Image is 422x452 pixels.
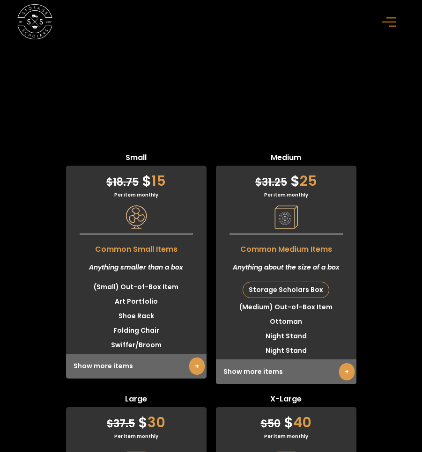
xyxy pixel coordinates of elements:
[66,152,207,166] span: Small
[66,394,207,407] span: Large
[66,338,207,352] li: Swiffer/Broom
[216,407,356,433] div: 40
[261,416,267,431] span: $
[290,171,300,191] span: $
[255,175,287,190] span: 31.25
[216,359,356,384] div: Show more items
[216,191,356,198] div: Per item monthly
[66,191,207,198] div: Per item monthly
[216,152,356,166] span: Medium
[66,294,207,309] li: Art Portfolio
[138,412,148,432] span: $
[142,171,151,191] span: $
[66,166,207,191] div: 15
[66,354,207,379] div: Show more items
[106,175,113,190] span: $
[66,433,207,440] div: Per item monthly
[261,416,281,431] span: 50
[106,175,139,190] span: 18.75
[66,255,207,280] div: Anything smaller than a box
[189,357,205,375] a: +
[243,282,329,298] div: Storage Scholars Box
[125,205,148,229] img: Pricing Category Icon
[216,394,356,407] span: X-Large
[216,239,356,255] span: Common Medium Items
[216,329,356,343] li: Night Stand
[216,255,356,280] div: Anything about the size of a box
[107,416,113,431] span: $
[377,8,405,36] div: menu
[216,343,356,358] li: Night Stand
[274,205,298,229] img: Pricing Category Icon
[17,4,52,39] img: Storage Scholars main logo
[216,300,356,314] li: (Medium) Out-of-Box Item
[216,314,356,329] li: Ottoman
[284,412,293,432] span: $
[255,175,262,190] span: $
[66,407,207,433] div: 30
[216,433,356,440] div: Per item monthly
[107,416,135,431] span: 37.5
[66,323,207,338] li: Folding Chair
[216,166,356,191] div: 25
[66,239,207,255] span: Common Small Items
[66,280,207,294] li: (Small) Out-of-Box Item
[339,363,355,380] a: +
[66,309,207,323] li: Shoe Rack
